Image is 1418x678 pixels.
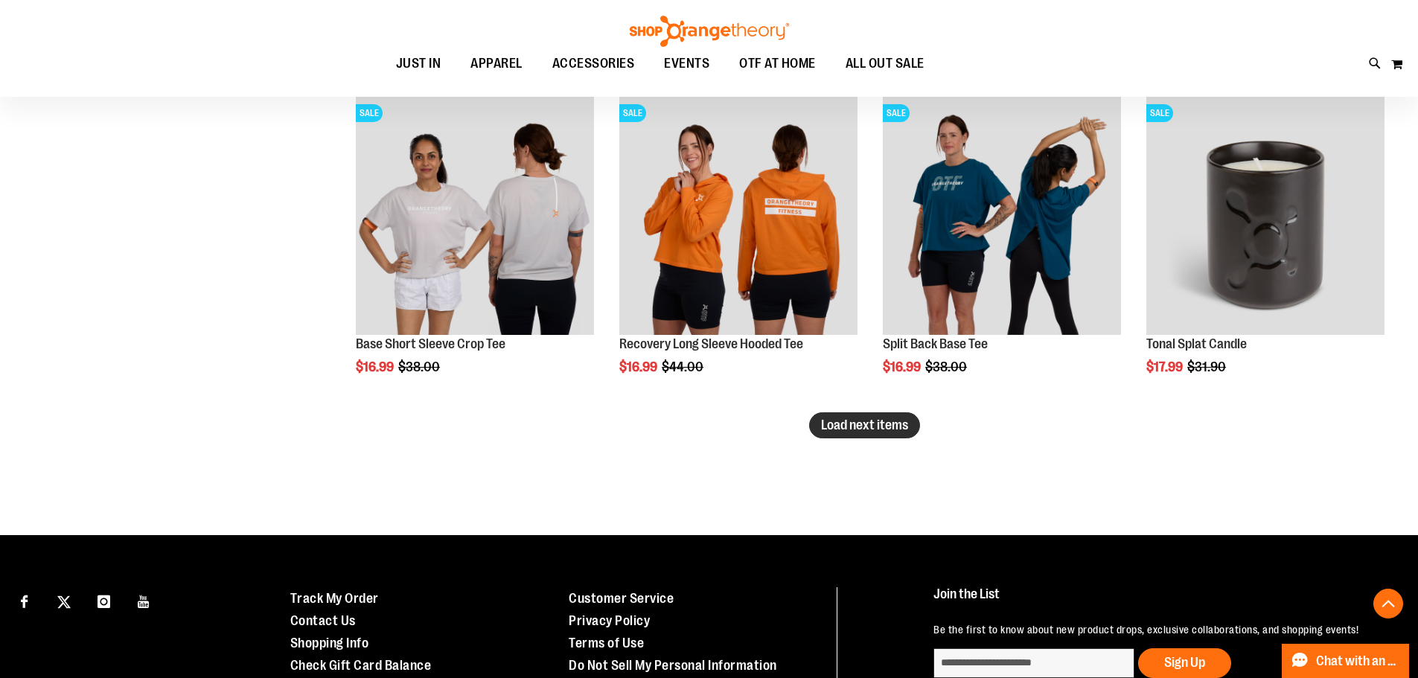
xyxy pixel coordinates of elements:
a: Recovery Long Sleeve Hooded Tee [619,336,803,351]
input: enter email [933,648,1134,678]
a: Shopping Info [290,636,369,650]
h4: Join the List [933,587,1384,615]
div: product [875,89,1128,412]
img: Product image for Tonal Splat Candle [1146,97,1385,335]
span: ALL OUT SALE [846,47,924,80]
button: Sign Up [1138,648,1231,678]
img: Twitter [57,595,71,609]
a: Visit our Instagram page [91,587,117,613]
span: JUST IN [396,47,441,80]
p: Be the first to know about new product drops, exclusive collaborations, and shopping events! [933,622,1384,637]
img: Shop Orangetheory [627,16,791,47]
a: Split Back Base Tee [883,336,988,351]
span: APPAREL [470,47,523,80]
span: Load next items [821,418,908,432]
a: Product image for Tonal Splat CandleSALE [1146,97,1385,337]
span: EVENTS [664,47,709,80]
span: OTF AT HOME [739,47,816,80]
span: ACCESSORIES [552,47,635,80]
span: $31.90 [1187,359,1228,374]
a: Tonal Splat Candle [1146,336,1247,351]
img: Main Image of Recovery Long Sleeve Hooded Tee [619,97,857,335]
span: $16.99 [883,359,923,374]
a: Split Back Base TeeSALE [883,97,1121,337]
span: $38.00 [925,359,969,374]
button: Chat with an Expert [1282,644,1410,678]
div: product [348,89,601,412]
a: Main Image of Base Short Sleeve Crop TeeSALE [356,97,594,337]
img: Split Back Base Tee [883,97,1121,335]
a: Visit our X page [51,587,77,613]
a: Track My Order [290,591,379,606]
a: Terms of Use [569,636,644,650]
span: SALE [619,104,646,122]
span: SALE [883,104,910,122]
a: Visit our Facebook page [11,587,37,613]
div: product [612,89,865,412]
a: Customer Service [569,591,674,606]
span: Chat with an Expert [1316,654,1400,668]
span: $16.99 [619,359,660,374]
a: Visit our Youtube page [131,587,157,613]
a: Do Not Sell My Personal Information [569,658,777,673]
img: Main Image of Base Short Sleeve Crop Tee [356,97,594,335]
span: SALE [356,104,383,122]
button: Load next items [809,412,920,438]
span: $44.00 [662,359,706,374]
div: product [1139,89,1392,412]
span: $17.99 [1146,359,1185,374]
button: Back To Top [1373,589,1403,618]
span: $38.00 [398,359,442,374]
a: Base Short Sleeve Crop Tee [356,336,505,351]
a: Main Image of Recovery Long Sleeve Hooded TeeSALE [619,97,857,337]
a: Check Gift Card Balance [290,658,432,673]
a: Contact Us [290,613,356,628]
span: $16.99 [356,359,396,374]
a: Privacy Policy [569,613,650,628]
span: Sign Up [1164,655,1205,670]
span: SALE [1146,104,1173,122]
